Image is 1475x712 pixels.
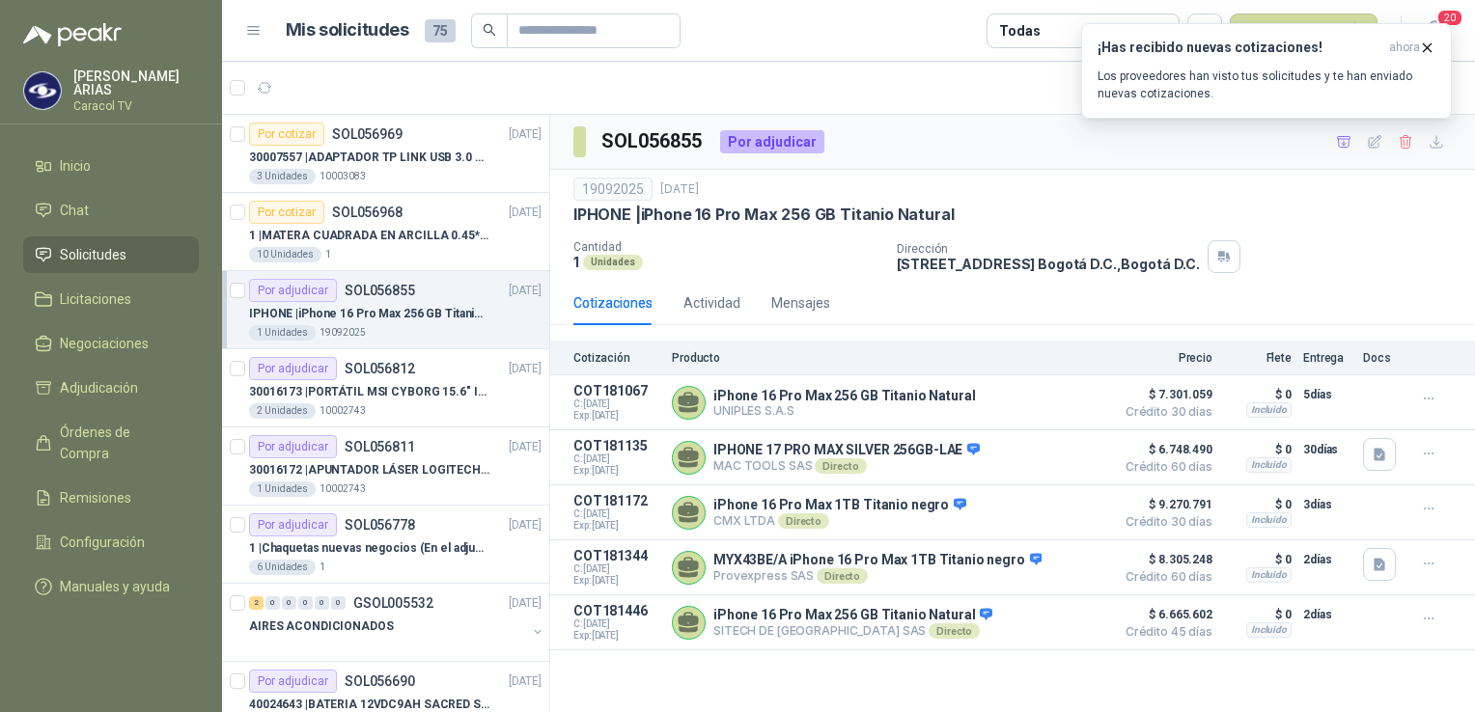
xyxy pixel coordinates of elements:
[73,100,199,112] p: Caracol TV
[1116,626,1212,638] span: Crédito 45 días
[286,16,409,44] h1: Mis solicitudes
[660,180,699,199] p: [DATE]
[23,23,122,46] img: Logo peakr
[573,520,660,532] span: Exp: [DATE]
[60,377,138,398] span: Adjudicación
[23,325,199,362] a: Negociaciones
[249,305,489,323] p: IPHONE | iPhone 16 Pro Max 256 GB Titanio Natural
[222,115,549,193] a: Por cotizarSOL056969[DATE] 30007557 |ADAPTADOR TP LINK USB 3.0 A RJ45 1GB WINDOWS3 Unidades10003083
[1246,457,1292,473] div: Incluido
[23,281,199,317] a: Licitaciones
[60,532,145,553] span: Configuración
[509,282,542,300] p: [DATE]
[509,125,542,144] p: [DATE]
[713,623,992,639] p: SITECH DE [GEOGRAPHIC_DATA] SAS
[573,618,660,630] span: C: [DATE]
[23,192,199,229] a: Chat
[573,438,660,453] p: COT181135
[1246,402,1292,418] div: Incluido
[573,383,660,398] p: COT181067
[713,568,1042,584] p: Provexpress SAS
[999,20,1040,41] div: Todas
[573,292,653,314] div: Cotizaciones
[815,458,866,474] div: Directo
[771,292,830,314] div: Mensajes
[1116,548,1212,571] span: $ 8.305.248
[345,518,415,532] p: SOL056778
[249,227,489,245] p: 1 | MATERA CUADRADA EN ARCILLA 0.45*0.45*0.40
[345,362,415,375] p: SOL056812
[425,19,456,42] span: 75
[720,130,824,153] div: Por adjudicar
[249,596,264,610] div: 2
[249,279,337,302] div: Por adjudicar
[573,630,660,642] span: Exp: [DATE]
[1224,383,1292,406] p: $ 0
[23,479,199,516] a: Remisiones
[222,193,549,271] a: Por cotizarSOL056968[DATE] 1 |MATERA CUADRADA EN ARCILLA 0.45*0.45*0.4010 Unidades1
[713,607,992,624] p: iPhone 16 Pro Max 256 GB Titanio Natural
[1303,351,1351,365] p: Entrega
[249,560,316,575] div: 6 Unidades
[320,560,325,575] p: 1
[345,284,415,297] p: SOL056855
[249,247,321,262] div: 10 Unidades
[249,403,316,419] div: 2 Unidades
[249,539,489,558] p: 1 | Chaquetas nuevas negocios (En el adjunto mas informacion)
[24,72,61,109] img: Company Logo
[1230,14,1378,48] button: Nueva solicitud
[1389,40,1420,56] span: ahora
[1224,548,1292,571] p: $ 0
[60,576,170,597] span: Manuales y ayuda
[1116,406,1212,418] span: Crédito 30 días
[1363,351,1402,365] p: Docs
[249,435,337,458] div: Por adjudicar
[1417,14,1452,48] button: 20
[573,575,660,587] span: Exp: [DATE]
[60,333,149,354] span: Negociaciones
[778,513,829,529] div: Directo
[713,552,1042,569] p: MYX43BE/A iPhone 16 Pro Max 1TB Titanio negro
[1116,461,1212,473] span: Crédito 60 días
[573,205,954,225] p: IPHONE | iPhone 16 Pro Max 256 GB Titanio Natural
[1246,512,1292,528] div: Incluido
[1224,438,1292,461] p: $ 0
[1303,438,1351,461] p: 30 días
[713,442,980,459] p: IPHONE 17 PRO MAX SILVER 256GB-LAE
[249,513,337,536] div: Por adjudicar
[1303,548,1351,571] p: 2 días
[73,69,199,96] p: [PERSON_NAME] ARIAS
[60,422,181,464] span: Órdenes de Compra
[345,674,415,688] p: SOL056690
[249,149,489,167] p: 30007557 | ADAPTADOR TP LINK USB 3.0 A RJ45 1GB WINDOWS
[1116,493,1212,516] span: $ 9.270.791
[23,414,199,472] a: Órdenes de Compra
[1116,603,1212,626] span: $ 6.665.602
[1303,383,1351,406] p: 5 días
[1116,516,1212,528] span: Crédito 30 días
[573,453,660,465] span: C: [DATE]
[23,370,199,406] a: Adjudicación
[483,23,496,37] span: search
[713,388,975,403] p: iPhone 16 Pro Max 256 GB Titanio Natural
[573,493,660,508] p: COT181172
[332,127,403,141] p: SOL056969
[60,487,131,508] span: Remisiones
[1116,571,1212,583] span: Crédito 60 días
[1098,68,1435,102] p: Los proveedores han visto tus solicitudes y te han enviado nuevas cotizaciones.
[1224,351,1292,365] p: Flete
[509,516,542,534] p: [DATE]
[509,594,542,613] p: [DATE]
[222,271,549,349] a: Por adjudicarSOL056855[DATE] IPHONE |iPhone 16 Pro Max 256 GB Titanio Natural1 Unidades19092025
[713,513,966,529] p: CMX LTDA
[249,123,324,146] div: Por cotizar
[60,155,91,177] span: Inicio
[817,568,868,584] div: Directo
[325,247,331,262] p: 1
[713,403,975,418] p: UNIPLES S.A.S
[1116,438,1212,461] span: $ 6.748.490
[249,383,489,401] p: 30016173 | PORTÁTIL MSI CYBORG 15.6" INTEL I7 RAM 32GB - 1 TB / Nvidia GeForce RTX 4050
[1224,603,1292,626] p: $ 0
[1436,9,1463,27] span: 20
[573,410,660,422] span: Exp: [DATE]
